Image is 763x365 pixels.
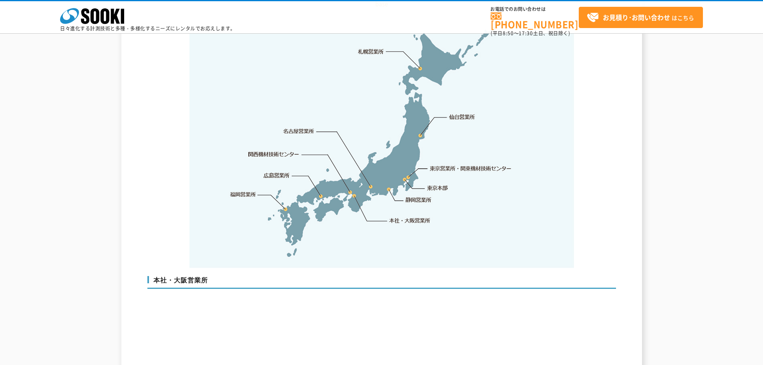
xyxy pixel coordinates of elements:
[389,216,431,224] a: 本社・大阪営業所
[603,12,670,22] strong: お見積り･お問い合わせ
[449,113,475,121] a: 仙台営業所
[147,276,616,289] h3: 本社・大阪営業所
[430,164,512,172] a: 東京営業所・関東機材技術センター
[189,16,574,268] img: 事業拠点一覧
[60,26,236,31] p: 日々進化する計測技術と多種・多様化するニーズにレンタルでお応えします。
[491,30,570,37] span: (平日 ～ 土日、祝日除く)
[587,12,694,24] span: はこちら
[427,184,448,192] a: 東京本部
[519,30,533,37] span: 17:30
[283,127,314,135] a: 名古屋営業所
[579,7,703,28] a: お見積り･お問い合わせはこちら
[230,190,256,198] a: 福岡営業所
[248,150,299,158] a: 関西機材技術センター
[405,196,431,204] a: 静岡営業所
[358,47,384,55] a: 札幌営業所
[491,7,579,12] span: お電話でのお問い合わせは
[264,171,290,179] a: 広島営業所
[503,30,514,37] span: 8:50
[491,12,579,29] a: [PHONE_NUMBER]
